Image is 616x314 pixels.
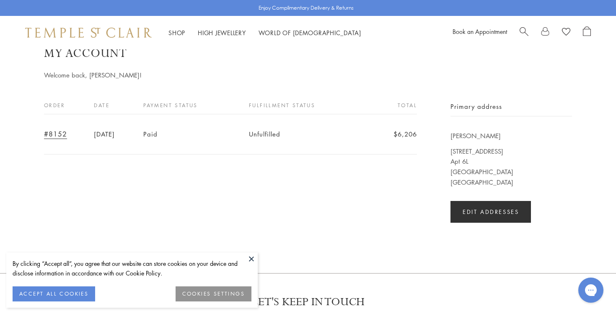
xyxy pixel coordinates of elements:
th: Payment status [139,101,245,114]
button: ACCEPT ALL COOKIES [13,286,95,301]
a: Search [520,26,528,39]
p: Welcome back, [PERSON_NAME]! [44,70,266,80]
p: LET'S KEEP IN TOUCH [252,295,365,309]
p: [STREET_ADDRESS] Apt 6L [GEOGRAPHIC_DATA] [GEOGRAPHIC_DATA] [450,131,572,188]
td: [DATE] [90,114,139,154]
button: COOKIES SETTINGS [176,286,251,301]
a: Edit addresses [450,201,531,223]
iframe: Gorgias live chat messenger [574,275,608,306]
h1: My account [44,46,572,61]
a: Open Shopping Bag [583,26,591,39]
td: Unfulfilled [245,114,370,154]
a: World of [DEMOGRAPHIC_DATA]World of [DEMOGRAPHIC_DATA] [259,28,361,37]
h2: Primary address [450,101,572,116]
nav: Main navigation [168,28,361,38]
th: Date [90,101,139,114]
p: Enjoy Complimentary Delivery & Returns [259,4,354,12]
a: View Wishlist [562,26,570,39]
th: Order [44,101,90,114]
th: Fulfillment status [245,101,370,114]
a: Book an Appointment [453,27,507,36]
a: ShopShop [168,28,185,37]
span: [PERSON_NAME] [450,131,501,141]
td: Paid [139,114,245,154]
div: By clicking “Accept all”, you agree that our website can store cookies on your device and disclos... [13,259,251,278]
th: Total [370,101,417,114]
a: High JewelleryHigh Jewellery [198,28,246,37]
img: Temple St. Clair [25,28,152,38]
td: $6,206 [370,114,417,154]
a: #8152 [44,129,67,139]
